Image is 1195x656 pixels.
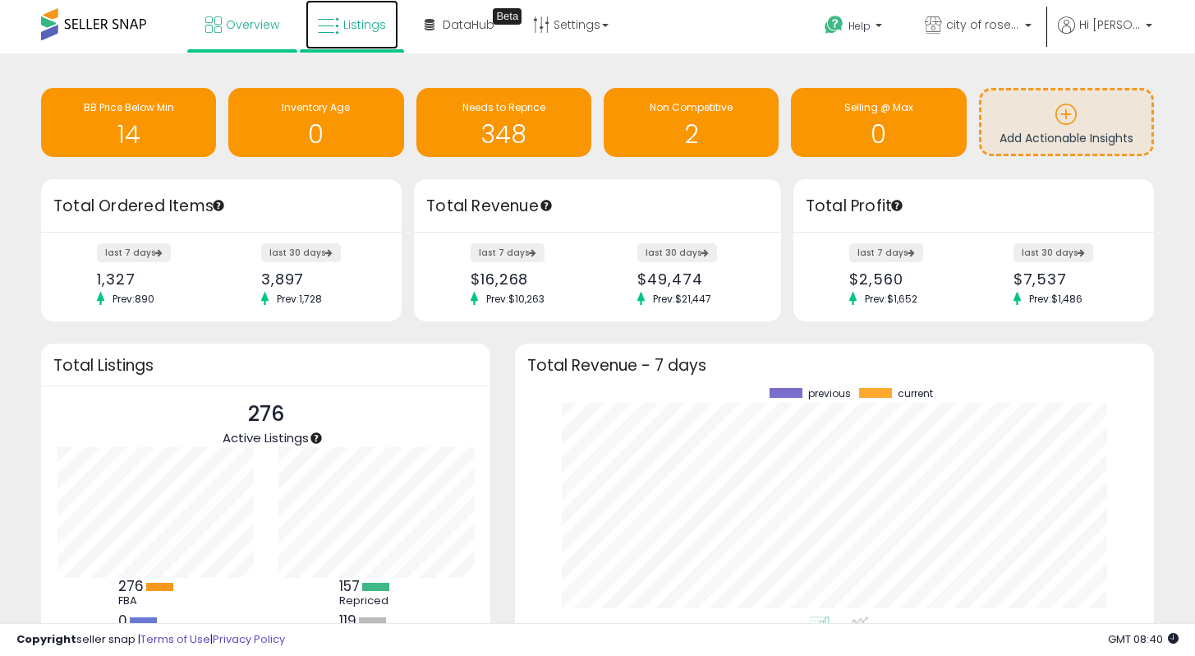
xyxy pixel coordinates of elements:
[228,88,403,157] a: Inventory Age 0
[41,88,216,157] a: BB Price Below Min 14
[261,270,373,288] div: 3,897
[1079,16,1141,33] span: Hi [PERSON_NAME]
[426,195,769,218] h3: Total Revenue
[471,243,545,262] label: last 7 days
[857,292,926,306] span: Prev: $1,652
[811,2,899,53] a: Help
[849,243,923,262] label: last 7 days
[339,576,360,596] b: 157
[223,399,309,430] p: 276
[645,292,719,306] span: Prev: $21,447
[237,121,395,148] h1: 0
[269,292,330,306] span: Prev: 1,728
[309,431,324,446] div: Tooltip anchor
[844,100,913,114] span: Selling @ Max
[261,243,341,262] label: last 30 days
[981,90,1151,154] a: Add Actionable Insights
[637,270,751,288] div: $49,474
[425,121,583,148] h1: 348
[946,16,1020,33] span: city of roses distributors llc
[1000,130,1133,146] span: Add Actionable Insights
[343,16,386,33] span: Listings
[604,88,779,157] a: Non Competitive 2
[282,100,350,114] span: Inventory Age
[416,88,591,157] a: Needs to Reprice 348
[53,359,478,372] h3: Total Listings
[84,100,174,114] span: BB Price Below Min
[49,121,208,148] h1: 14
[808,388,851,400] span: previous
[1013,243,1093,262] label: last 30 days
[791,88,966,157] a: Selling @ Max 0
[223,429,309,446] span: Active Listings
[97,270,209,288] div: 1,327
[339,611,356,631] b: 119
[539,198,554,213] div: Tooltip anchor
[612,121,770,148] h1: 2
[16,632,285,648] div: seller snap | |
[97,243,171,262] label: last 7 days
[213,631,285,647] a: Privacy Policy
[53,195,389,218] h3: Total Ordered Items
[16,631,76,647] strong: Copyright
[493,8,522,25] div: Tooltip anchor
[211,198,226,213] div: Tooltip anchor
[1013,270,1125,288] div: $7,537
[104,292,163,306] span: Prev: 890
[898,388,933,400] span: current
[462,100,545,114] span: Needs to Reprice
[527,359,1142,372] h3: Total Revenue - 7 days
[118,594,192,607] div: FBA
[140,631,210,647] a: Terms of Use
[889,198,904,213] div: Tooltip anchor
[478,292,553,306] span: Prev: $10,263
[1108,631,1179,647] span: 2025-08-11 08:40 GMT
[799,121,958,148] h1: 0
[226,16,279,33] span: Overview
[848,19,871,33] span: Help
[443,16,494,33] span: DataHub
[806,195,1142,218] h3: Total Profit
[849,270,961,288] div: $2,560
[1058,16,1152,53] a: Hi [PERSON_NAME]
[824,15,844,35] i: Get Help
[650,100,733,114] span: Non Competitive
[339,594,413,607] div: Repriced
[637,243,717,262] label: last 30 days
[471,270,585,288] div: $16,268
[118,611,127,631] b: 0
[118,576,144,596] b: 276
[1021,292,1091,306] span: Prev: $1,486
